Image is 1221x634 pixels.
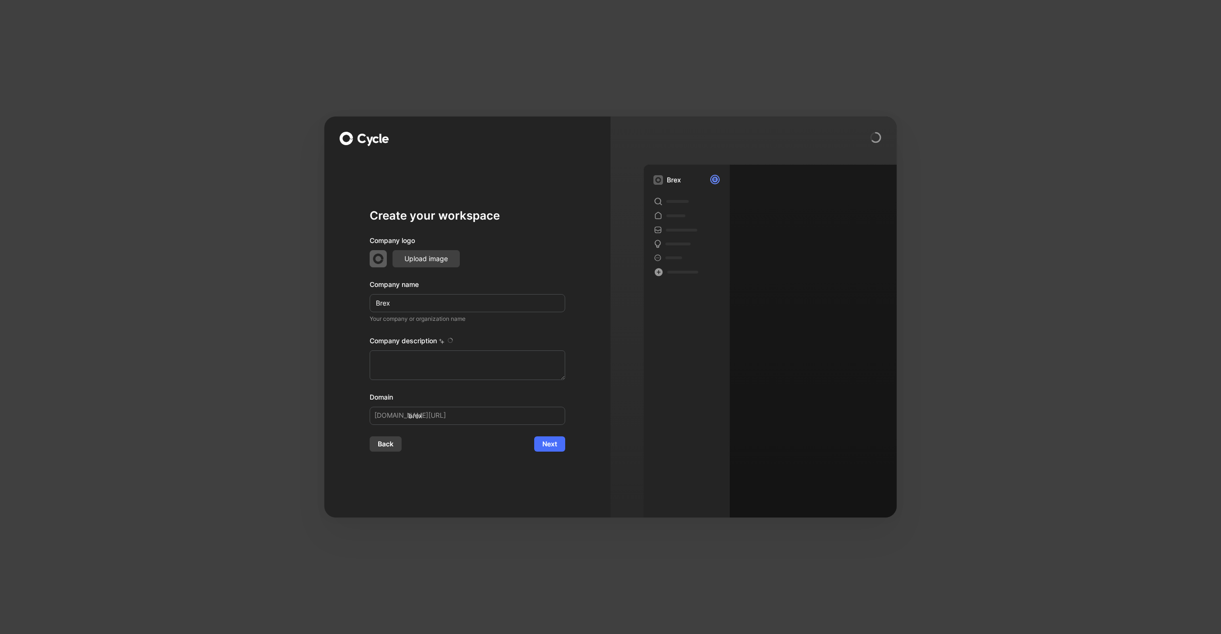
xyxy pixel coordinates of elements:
[370,391,565,403] div: Domain
[542,438,557,450] span: Next
[370,235,565,250] div: Company logo
[370,314,565,324] p: Your company or organization name
[534,436,565,452] button: Next
[374,410,446,421] span: [DOMAIN_NAME][URL]
[370,250,387,267] img: workspace-default-logo-wX5zAyuM.png
[370,208,565,223] h1: Create your workspace
[370,279,565,290] div: Company name
[653,175,663,185] img: workspace-default-logo-wX5zAyuM.png
[711,176,719,183] div: B
[370,335,565,350] div: Company description
[370,294,565,312] input: Example
[378,438,393,450] span: Back
[393,250,460,267] button: Upload image
[370,436,402,452] button: Back
[404,253,448,264] span: Upload image
[667,174,681,186] div: Brex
